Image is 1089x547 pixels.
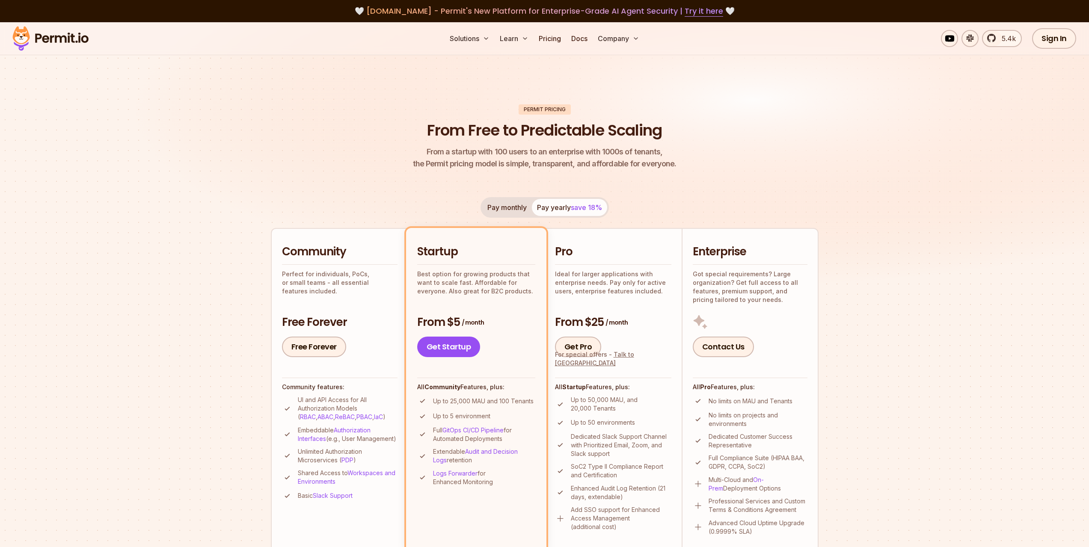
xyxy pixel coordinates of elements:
[693,244,807,260] h2: Enterprise
[496,30,532,47] button: Learn
[433,469,535,486] p: for Enhanced Monitoring
[709,476,807,493] p: Multi-Cloud and Deployment Options
[571,484,671,501] p: Enhanced Audit Log Retention (21 days, extendable)
[282,270,398,296] p: Perfect for individuals, PoCs, or small teams - all essential features included.
[298,426,398,443] p: Embeddable (e.g., User Management)
[282,383,398,391] h4: Community features:
[562,383,586,390] strong: Startup
[298,426,371,442] a: Authorization Interfaces
[555,244,671,260] h2: Pro
[605,318,628,327] span: / month
[427,120,662,141] h1: From Free to Predictable Scaling
[693,337,754,357] a: Contact Us
[685,6,723,17] a: Try it here
[700,383,711,390] strong: Pro
[433,470,478,477] a: Logs Forwarder
[21,5,1068,17] div: 🤍 🤍
[433,397,534,405] p: Up to 25,000 MAU and 100 Tenants
[709,497,807,514] p: Professional Services and Custom Terms & Conditions Agreement
[555,337,602,357] a: Get Pro
[693,383,807,391] h4: All Features, plus:
[413,146,677,170] p: the Permit pricing model is simple, transparent, and affordable for everyone.
[571,418,635,427] p: Up to 50 environments
[555,270,671,296] p: Ideal for larger applications with enterprise needs. Pay only for active users, enterprise featur...
[282,244,398,260] h2: Community
[693,270,807,304] p: Got special requirements? Large organization? Get full access to all features, premium support, a...
[424,383,460,390] strong: Community
[555,315,671,330] h3: From $25
[282,337,346,357] a: Free Forever
[982,30,1022,47] a: 5.4k
[366,6,723,16] span: [DOMAIN_NAME] - Permit's New Platform for Enterprise-Grade AI Agent Security |
[417,315,535,330] h3: From $5
[433,426,535,443] p: Full for Automated Deployments
[482,199,532,216] button: Pay monthly
[318,413,333,420] a: ABAC
[571,506,671,531] p: Add SSO support for Enhanced Access Management (additional cost)
[298,396,398,421] p: UI and API Access for All Authorization Models ( , , , , )
[535,30,564,47] a: Pricing
[298,469,398,486] p: Shared Access to
[341,456,353,464] a: PDP
[282,315,398,330] h3: Free Forever
[571,396,671,413] p: Up to 50,000 MAU, and 20,000 Tenants
[433,447,535,464] p: Extendable retention
[594,30,643,47] button: Company
[571,462,671,479] p: SoC2 Type II Compliance Report and Certification
[298,447,398,464] p: Unlimited Authorization Microservices ( )
[413,146,677,158] span: From a startup with 100 users to an enterprise with 1000s of tenants,
[709,397,792,405] p: No limits on MAU and Tenants
[519,104,571,115] div: Permit Pricing
[433,412,490,420] p: Up to 5 environment
[417,337,481,357] a: Get Startup
[417,383,535,391] h4: All Features, plus:
[555,383,671,391] h4: All Features, plus:
[417,244,535,260] h2: Startup
[709,454,807,471] p: Full Compliance Suite (HIPAA BAA, GDPR, CCPA, SoC2)
[571,432,671,458] p: Dedicated Slack Support Channel with Prioritized Email, Zoom, and Slack support
[417,270,535,296] p: Best option for growing products that want to scale fast. Affordable for everyone. Also great for...
[997,33,1016,44] span: 5.4k
[462,318,484,327] span: / month
[446,30,493,47] button: Solutions
[9,24,92,53] img: Permit logo
[568,30,591,47] a: Docs
[356,413,372,420] a: PBAC
[300,413,316,420] a: RBAC
[313,492,353,499] a: Slack Support
[709,519,807,536] p: Advanced Cloud Uptime Upgrade (0.9999% SLA)
[709,432,807,449] p: Dedicated Customer Success Representative
[555,350,671,367] div: For special offers -
[298,491,353,500] p: Basic
[709,476,764,492] a: On-Prem
[709,411,807,428] p: No limits on projects and environments
[335,413,355,420] a: ReBAC
[442,426,504,434] a: GitOps CI/CD Pipeline
[374,413,383,420] a: IaC
[433,448,518,464] a: Audit and Decision Logs
[1032,28,1076,49] a: Sign In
